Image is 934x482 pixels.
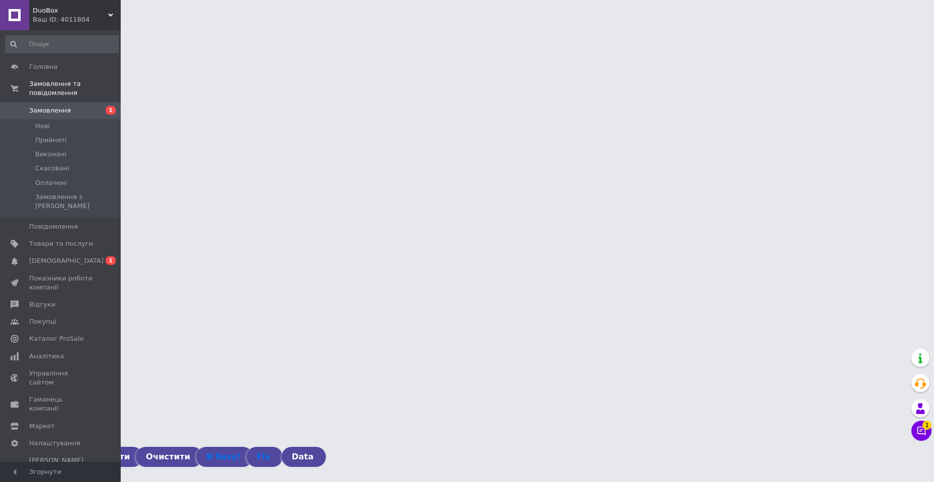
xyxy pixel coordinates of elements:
a: Fix [257,447,270,467]
span: Повідомлення [29,222,78,231]
span: Гаманець компанії [29,395,93,413]
span: Показники роботи компанії [29,274,93,292]
span: Замовлення та повідомлення [29,79,121,98]
span: Відгуки [29,300,55,309]
h3: Data [292,447,313,467]
span: DuoBox [33,6,108,15]
span: Налаштування [29,439,80,448]
span: Скасовані [35,164,69,173]
span: Замовлення з [PERSON_NAME] [35,192,118,211]
span: Замовлення [29,106,71,115]
span: 1 [922,420,931,429]
span: Покупці [29,317,56,326]
button: Чат з покупцем1 [911,421,931,441]
h3: Очистити [146,447,190,467]
span: 1 [106,106,116,115]
span: Управління сайтом [29,369,93,387]
span: Головна [29,62,57,71]
span: Каталог ProSale [29,334,83,343]
span: Виконані [35,150,66,159]
span: Нові [35,122,50,131]
span: Маркет [29,422,55,431]
span: Оплачені [35,178,67,187]
span: Аналітика [29,352,64,361]
div: Ваш ID: 4011804 [33,15,121,24]
span: Товари та послуги [29,239,93,248]
span: [DEMOGRAPHIC_DATA] [29,256,104,265]
a: В базу! [206,447,240,467]
input: Пошук [5,35,119,53]
span: 1 [106,256,116,265]
span: Прийняті [35,136,66,145]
